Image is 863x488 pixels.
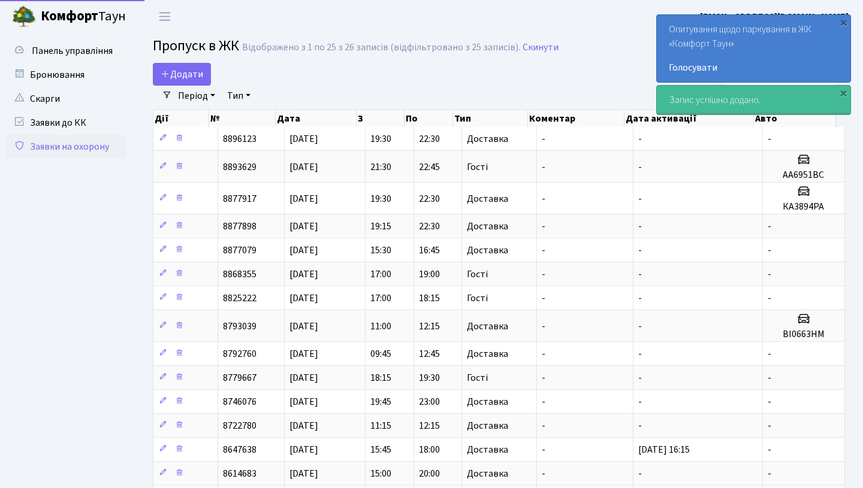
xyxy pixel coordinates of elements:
span: - [542,160,545,174]
img: logo.png [12,5,36,29]
th: Тип [453,110,528,127]
span: 12:45 [419,347,440,360]
a: Період [173,86,220,106]
span: Доставка [467,245,508,255]
span: [DATE] [289,443,318,456]
a: Заявки до КК [6,111,126,135]
span: - [638,371,642,384]
button: Переключити навігацію [150,7,180,26]
span: - [638,132,642,146]
span: 8792760 [223,347,257,360]
a: Додати [153,63,211,86]
span: 22:45 [419,160,440,174]
span: 15:00 [370,467,391,480]
span: Доставка [467,469,508,478]
span: 8614683 [223,467,257,480]
span: - [768,132,771,146]
span: - [638,347,642,360]
span: - [542,132,545,146]
span: [DATE] [289,268,318,281]
span: 15:30 [370,244,391,257]
span: 21:30 [370,160,391,174]
span: 8896123 [223,132,257,146]
span: Доставка [467,445,508,454]
div: × [837,16,849,28]
span: - [768,419,771,432]
span: 23:00 [419,395,440,408]
span: - [768,347,771,360]
span: - [768,244,771,257]
span: 18:15 [370,371,391,384]
span: Доставка [467,222,508,231]
span: 15:45 [370,443,391,456]
span: 18:00 [419,443,440,456]
span: - [542,419,545,432]
span: [DATE] [289,467,318,480]
span: Таун [41,7,126,27]
span: - [768,292,771,305]
span: - [768,220,771,233]
a: Тип [222,86,255,106]
span: [DATE] [289,395,318,408]
th: Дії [153,110,209,127]
span: 19:30 [419,371,440,384]
th: Дата [276,110,357,127]
span: [DATE] 16:15 [638,443,690,456]
a: Панель управління [6,39,126,63]
span: - [768,395,771,408]
span: [DATE] [289,292,318,305]
span: Доставка [467,421,508,431]
span: - [638,192,642,205]
span: - [638,244,642,257]
a: Бронювання [6,63,126,87]
span: - [638,292,642,305]
span: - [542,220,545,233]
span: 8793039 [223,320,257,333]
div: Відображено з 1 по 25 з 26 записів (відфільтровано з 25 записів). [242,42,520,53]
span: Пропуск в ЖК [153,35,239,56]
span: 16:45 [419,244,440,257]
span: [DATE] [289,132,318,146]
span: 8877917 [223,192,257,205]
span: - [638,268,642,281]
span: [DATE] [289,419,318,432]
span: Доставка [467,194,508,204]
span: 22:30 [419,192,440,205]
span: 8877079 [223,244,257,257]
span: - [542,320,545,333]
th: № [209,110,276,127]
span: 8868355 [223,268,257,281]
span: [DATE] [289,220,318,233]
span: Доставка [467,397,508,407]
span: 8779667 [223,371,257,384]
a: Скарги [6,87,126,111]
span: Гості [467,373,488,383]
h5: КА3894РА [768,201,840,213]
span: Доставка [467,322,508,331]
span: [DATE] [289,320,318,333]
span: - [638,395,642,408]
span: 09:45 [370,347,391,360]
span: 8825222 [223,292,257,305]
h5: АА6951ВС [768,169,840,181]
span: 19:45 [370,395,391,408]
span: - [542,371,545,384]
span: [DATE] [289,244,318,257]
a: Голосувати [669,60,838,75]
span: - [542,395,545,408]
div: × [837,87,849,99]
span: 8877898 [223,220,257,233]
th: Дата активації [624,110,754,127]
span: - [542,347,545,360]
span: 22:30 [419,220,440,233]
span: 11:15 [370,419,391,432]
span: [DATE] [289,160,318,174]
span: - [542,244,545,257]
span: 17:00 [370,292,391,305]
span: 8722780 [223,419,257,432]
span: - [638,220,642,233]
span: - [542,292,545,305]
span: Доставка [467,134,508,144]
a: Заявки на охорону [6,135,126,159]
span: Гості [467,269,488,279]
